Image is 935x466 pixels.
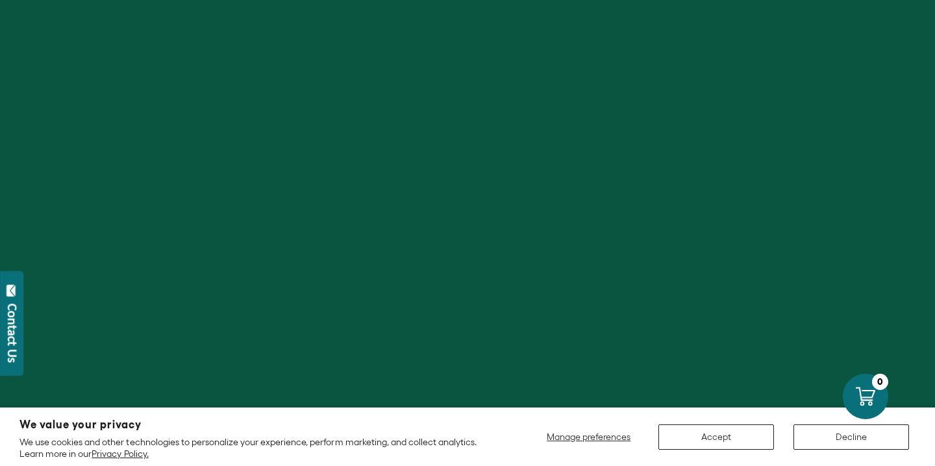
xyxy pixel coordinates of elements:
[6,304,19,363] div: Contact Us
[19,436,494,460] p: We use cookies and other technologies to personalize your experience, perform marketing, and coll...
[547,432,630,442] span: Manage preferences
[658,424,774,450] button: Accept
[872,374,888,390] div: 0
[539,424,639,450] button: Manage preferences
[793,424,909,450] button: Decline
[92,448,148,459] a: Privacy Policy.
[19,419,494,430] h2: We value your privacy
